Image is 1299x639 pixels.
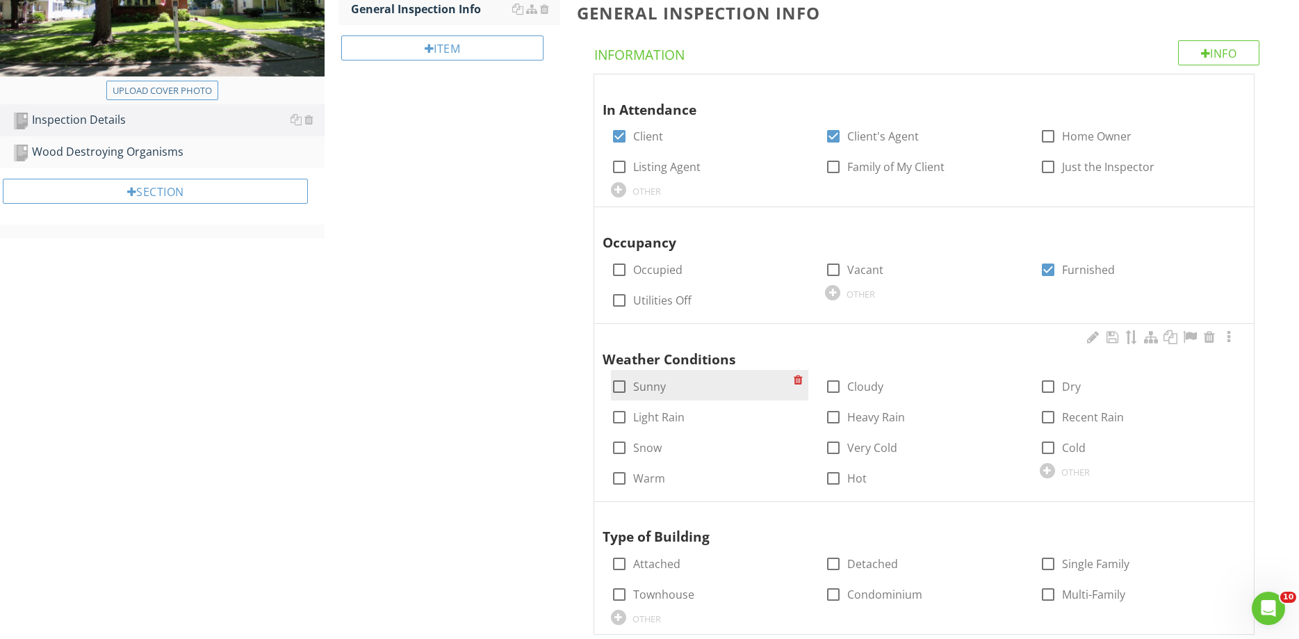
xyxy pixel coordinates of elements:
div: Upload cover photo [113,84,212,98]
h4: Information [594,40,1259,64]
label: Furnished [1062,263,1115,277]
div: General Inspection Info [351,1,559,17]
label: Client [633,129,663,143]
div: OTHER [847,289,875,300]
label: Multi-Family [1062,588,1125,601]
label: Just the Inspector [1062,160,1154,174]
label: Snow [633,441,662,455]
label: Occupied [633,263,683,277]
div: In Attendance [603,80,1214,120]
label: Dry [1062,380,1081,394]
label: Home Owner [1062,129,1131,143]
div: Section [3,179,308,204]
label: Warm [633,471,665,485]
h3: General Inspection Info [577,3,1277,22]
button: Upload cover photo [106,81,218,100]
label: Heavy Rain [847,410,905,424]
div: OTHER [1061,467,1090,478]
div: Inspection Details [13,111,325,129]
label: Family of My Client [847,160,945,174]
label: Condominium [847,588,922,601]
label: Recent Rain [1062,410,1124,424]
label: Light Rain [633,410,685,424]
span: 10 [1280,592,1296,603]
label: Townhouse [633,588,694,601]
label: Vacant [847,263,883,277]
div: Info [1178,40,1260,65]
label: Listing Agent [633,160,701,174]
div: Occupancy [603,213,1214,253]
div: Weather Conditions [603,330,1214,370]
label: Attached [633,557,680,571]
label: Hot [847,471,867,485]
div: Type of Building [603,508,1214,548]
label: Cold [1062,441,1086,455]
div: Item [341,35,543,60]
iframe: Intercom live chat [1252,592,1285,625]
label: Client's Agent [847,129,919,143]
label: Sunny [633,380,666,394]
label: Cloudy [847,380,883,394]
div: OTHER [632,613,661,624]
div: OTHER [632,186,661,197]
label: Detached [847,557,898,571]
label: Single Family [1062,557,1129,571]
div: Wood Destroying Organisms [13,143,325,161]
label: Utilities Off [633,293,692,307]
label: Very Cold [847,441,897,455]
